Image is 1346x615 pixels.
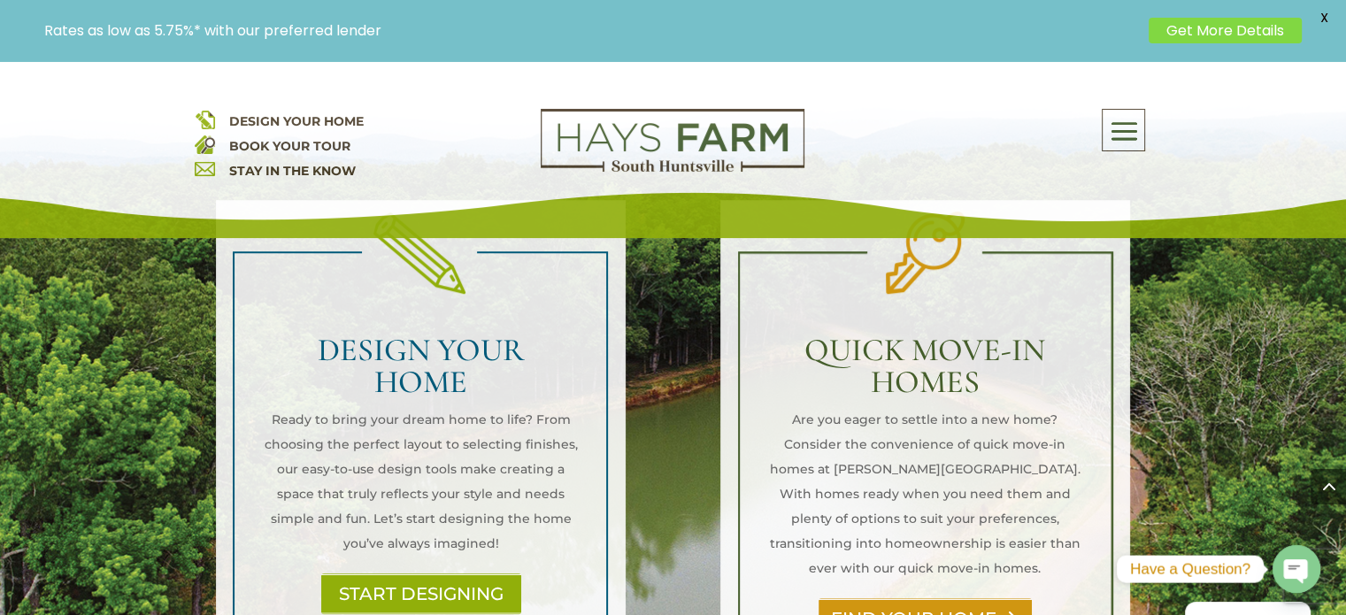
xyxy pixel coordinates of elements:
a: START DESIGNING [321,573,521,614]
img: book your home tour [195,134,215,154]
span: X [1311,4,1337,31]
h2: DESIGN YOUR HOME [263,334,579,407]
a: DESIGN YOUR HOME [228,113,363,129]
p: Ready to bring your dream home to life? From choosing the perfect layout to selecting finishes, o... [263,407,579,556]
a: STAY IN THE KNOW [228,163,355,179]
p: Are you eager to settle into a new home? Consider the convenience of quick move-in homes at [PERS... [767,407,1083,580]
a: BOOK YOUR TOUR [228,138,350,154]
h2: QUICK MOVE-IN HOMES [767,334,1083,407]
a: Get More Details [1149,18,1302,43]
img: design your home [195,109,215,129]
p: Rates as low as 5.75%* with our preferred lender [44,22,1140,39]
a: hays farm homes huntsville development [541,160,804,176]
img: Logo [541,109,804,173]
